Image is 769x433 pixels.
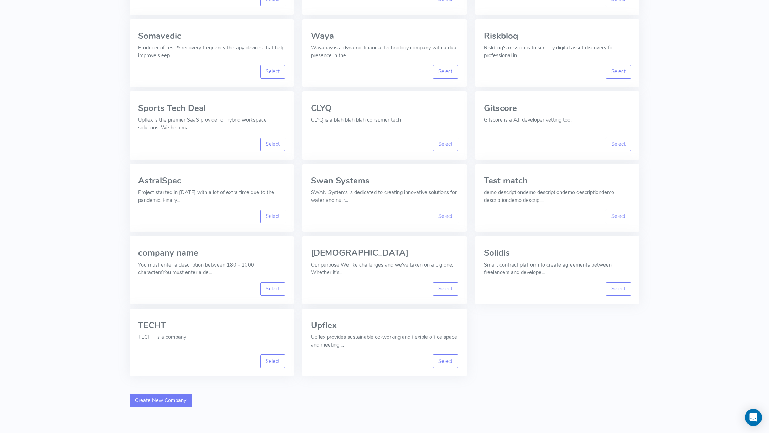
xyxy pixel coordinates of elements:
p: Upflex provides sustainable co-working and flexible office space and meeting ... [311,333,458,349]
h3: Somavedic [138,31,285,41]
div: Open Intercom Messenger [745,409,762,426]
h3: Gitscore [484,103,631,113]
a: Select [433,65,458,79]
h3: TECHT [138,321,285,330]
p: Riskbloq's mission is to simplify digital asset discovery for professional in... [484,44,631,59]
a: Select [260,282,286,296]
p: You must enter a description between 180 - 1000 charactersYou must enter a de... [138,261,285,277]
p: CLYQ is a blah blah blah consumer tech [311,116,458,124]
h3: AstralSpec [138,176,285,185]
h3: Sports Tech Deal [138,103,285,113]
h3: Solidis [484,248,631,257]
h3: company name [138,248,285,257]
a: Select [433,210,458,223]
p: Wayapay is a dynamic financial technology company with a dual presence in the... [311,44,458,59]
a: Select [260,354,286,368]
a: Select [606,65,631,79]
h3: Riskbloq [484,31,631,41]
h3: [DEMOGRAPHIC_DATA] [311,248,458,257]
h3: Waya [311,31,458,41]
h3: Test match [484,176,631,185]
a: Select [260,138,286,151]
h3: CLYQ [311,103,458,113]
p: SWAN Systems is dedicated to creating innovative solutions for water and nutr... [311,189,458,204]
a: Select [433,138,458,151]
p: Project started in [DATE] with a lot of extra time due to the pandemic. Finally... [138,189,285,204]
a: Select [606,210,631,223]
p: Smart contract platform to create agreements between freelancers and develope... [484,261,631,277]
a: Select [606,282,631,296]
h3: Upflex [311,321,458,330]
a: Select [606,138,631,151]
p: Gitscore is a A.I. developer vetting tool. [484,116,631,124]
h3: Swan Systems [311,176,458,185]
a: Select [260,65,286,79]
p: Upflex is the premier SaaS provider of hybrid workspace solutions. We help ma... [138,116,285,132]
p: Producer of rest & recovery frequency therapy devices that help improve sleep... [138,44,285,59]
a: Select [260,210,286,223]
p: demo descriptiondemo descriptiondemo descriptiondemo descriptiondemo descript... [484,189,631,204]
a: Select [433,354,458,368]
p: Our purpose We like challenges and we've taken on a big one. Whether it's... [311,261,458,277]
p: TECHT is a company [138,333,285,341]
a: Select [433,282,458,296]
a: Create New Company [130,394,192,407]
